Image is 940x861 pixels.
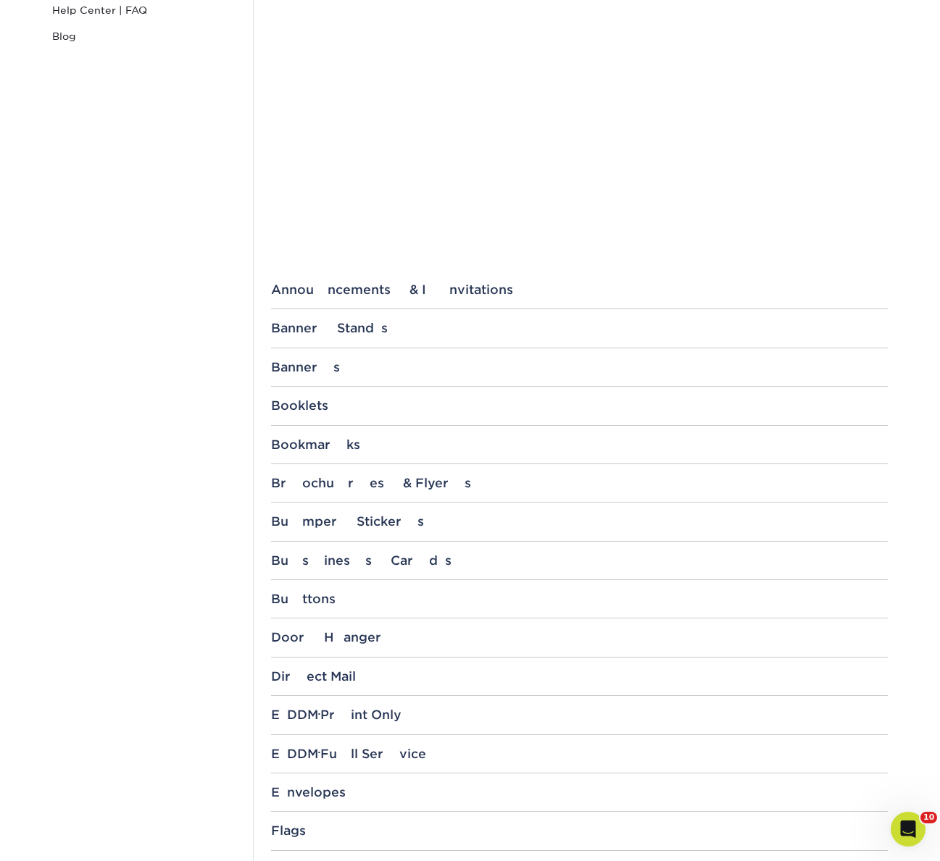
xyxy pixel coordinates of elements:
a: Blog [46,23,242,49]
div: Banners [271,360,888,374]
div: Envelopes [271,785,888,799]
small: ® [318,750,320,757]
iframe: Intercom live chat [891,812,926,847]
div: Flags [271,823,888,838]
div: Bumper Stickers [271,514,888,529]
div: Business Cards [271,553,888,568]
div: Announcements & Invitations [271,282,888,297]
div: EDDM Full Service [271,747,888,761]
div: Bookmarks [271,437,888,452]
small: ® [318,712,320,718]
div: EDDM Print Only [271,707,888,722]
span: 10 [920,812,937,823]
div: Direct Mail [271,669,888,684]
div: Banner Stands [271,321,888,335]
div: Booklets [271,398,888,413]
div: Door Hanger [271,630,888,644]
div: Brochures & Flyers [271,476,888,490]
div: Buttons [271,592,888,606]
